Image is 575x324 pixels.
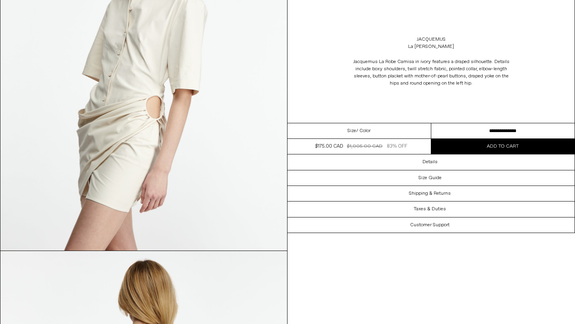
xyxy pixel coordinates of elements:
h3: Size Guide [418,175,442,181]
h3: Taxes & Duties [414,206,446,212]
div: $1,005.00 CAD [347,143,383,150]
span: Size [347,127,356,134]
span: / Color [356,127,371,134]
div: $175.00 CAD [315,143,343,150]
a: Jacquemus [416,36,446,43]
div: 83% OFF [387,143,407,150]
div: La [PERSON_NAME] [408,43,454,50]
span: Jacquemus La Robe Camisa in ivory features a draped silhouette. Details include boxy shoulders, t... [351,58,511,87]
span: Add to cart [487,143,519,150]
h3: Customer Support [410,222,450,228]
h3: Shipping & Returns [409,191,451,196]
button: Add to cart [431,139,575,154]
h3: Details [422,159,438,165]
